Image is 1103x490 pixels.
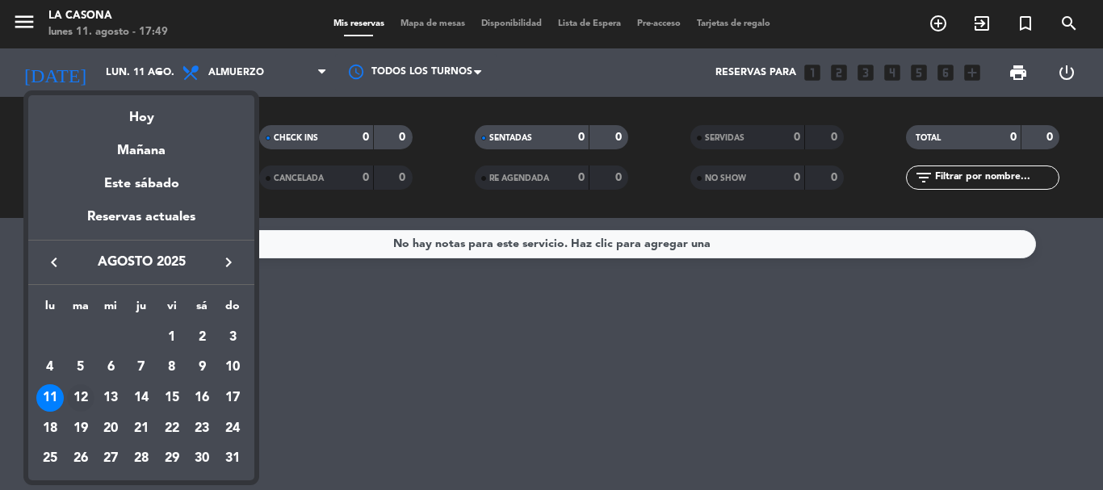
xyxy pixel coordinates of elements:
[158,324,186,351] div: 1
[126,353,157,383] td: 7 de agosto de 2025
[217,383,248,413] td: 17 de agosto de 2025
[35,297,65,322] th: lunes
[35,353,65,383] td: 4 de agosto de 2025
[217,297,248,322] th: domingo
[217,322,248,353] td: 3 de agosto de 2025
[67,415,94,442] div: 19
[157,444,187,475] td: 29 de agosto de 2025
[157,353,187,383] td: 8 de agosto de 2025
[157,383,187,413] td: 15 de agosto de 2025
[67,384,94,412] div: 12
[188,415,216,442] div: 23
[158,354,186,381] div: 8
[128,354,155,381] div: 7
[187,322,218,353] td: 2 de agosto de 2025
[95,444,126,475] td: 27 de agosto de 2025
[128,446,155,473] div: 28
[35,322,157,353] td: AGO.
[128,415,155,442] div: 21
[36,415,64,442] div: 18
[187,297,218,322] th: sábado
[69,252,214,273] span: agosto 2025
[188,384,216,412] div: 16
[97,354,124,381] div: 6
[187,444,218,475] td: 30 de agosto de 2025
[217,444,248,475] td: 31 de agosto de 2025
[97,384,124,412] div: 13
[40,252,69,273] button: keyboard_arrow_left
[65,297,96,322] th: martes
[188,446,216,473] div: 30
[219,354,246,381] div: 10
[44,253,64,272] i: keyboard_arrow_left
[158,446,186,473] div: 29
[126,297,157,322] th: jueves
[65,353,96,383] td: 5 de agosto de 2025
[95,383,126,413] td: 13 de agosto de 2025
[35,444,65,475] td: 25 de agosto de 2025
[97,446,124,473] div: 27
[28,95,254,128] div: Hoy
[28,161,254,207] div: Este sábado
[219,384,246,412] div: 17
[67,446,94,473] div: 26
[219,415,246,442] div: 24
[157,413,187,444] td: 22 de agosto de 2025
[97,415,124,442] div: 20
[219,446,246,473] div: 31
[188,354,216,381] div: 9
[95,413,126,444] td: 20 de agosto de 2025
[157,297,187,322] th: viernes
[187,383,218,413] td: 16 de agosto de 2025
[36,446,64,473] div: 25
[217,413,248,444] td: 24 de agosto de 2025
[95,353,126,383] td: 6 de agosto de 2025
[28,207,254,240] div: Reservas actuales
[214,252,243,273] button: keyboard_arrow_right
[187,413,218,444] td: 23 de agosto de 2025
[188,324,216,351] div: 2
[128,384,155,412] div: 14
[217,353,248,383] td: 10 de agosto de 2025
[219,253,238,272] i: keyboard_arrow_right
[28,128,254,161] div: Mañana
[219,324,246,351] div: 3
[36,354,64,381] div: 4
[35,383,65,413] td: 11 de agosto de 2025
[187,353,218,383] td: 9 de agosto de 2025
[157,322,187,353] td: 1 de agosto de 2025
[126,444,157,475] td: 28 de agosto de 2025
[65,413,96,444] td: 19 de agosto de 2025
[36,384,64,412] div: 11
[158,384,186,412] div: 15
[95,297,126,322] th: miércoles
[126,383,157,413] td: 14 de agosto de 2025
[35,413,65,444] td: 18 de agosto de 2025
[65,444,96,475] td: 26 de agosto de 2025
[67,354,94,381] div: 5
[65,383,96,413] td: 12 de agosto de 2025
[158,415,186,442] div: 22
[126,413,157,444] td: 21 de agosto de 2025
